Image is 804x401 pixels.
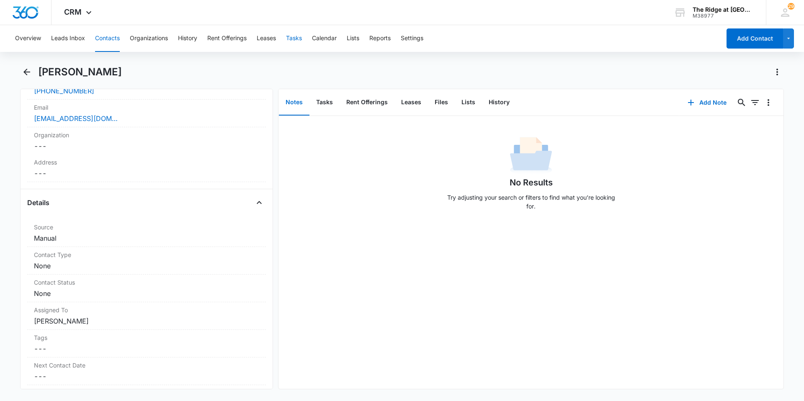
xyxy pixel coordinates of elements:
[510,134,552,176] img: No Data
[482,90,516,116] button: History
[34,250,259,259] label: Contact Type
[279,90,309,116] button: Notes
[253,196,266,209] button: Close
[34,86,94,96] a: [PHONE_NUMBER]
[34,141,259,151] dd: ---
[762,96,775,109] button: Overflow Menu
[735,96,748,109] button: Search...
[15,25,41,52] button: Overview
[64,8,82,16] span: CRM
[27,127,266,154] div: Organization---
[727,28,783,49] button: Add Contact
[34,158,259,167] label: Address
[309,90,340,116] button: Tasks
[27,219,266,247] div: SourceManual
[27,247,266,275] div: Contact TypeNone
[510,176,553,189] h1: No Results
[95,25,120,52] button: Contacts
[27,154,266,182] div: Address---
[34,316,259,326] dd: [PERSON_NAME]
[34,261,259,271] dd: None
[34,168,259,178] dd: ---
[34,306,259,314] label: Assigned To
[27,302,266,330] div: Assigned To[PERSON_NAME]
[27,330,266,357] div: Tags---
[34,344,259,354] dd: ---
[748,96,762,109] button: Filters
[770,65,784,79] button: Actions
[788,3,794,10] div: notifications count
[34,233,259,243] dd: Manual
[20,65,33,79] button: Back
[130,25,168,52] button: Organizations
[38,66,122,78] h1: [PERSON_NAME]
[51,25,85,52] button: Leads Inbox
[312,25,337,52] button: Calendar
[27,198,49,208] h4: Details
[340,90,394,116] button: Rent Offerings
[394,90,428,116] button: Leases
[34,388,259,397] label: Color Tag
[34,278,259,287] label: Contact Status
[34,288,259,298] dd: None
[788,3,794,10] span: 29
[369,25,391,52] button: Reports
[34,333,259,342] label: Tags
[27,100,266,127] div: Email[EMAIL_ADDRESS][DOMAIN_NAME]
[347,25,359,52] button: Lists
[443,193,619,211] p: Try adjusting your search or filters to find what you’re looking for.
[34,103,259,112] label: Email
[34,371,259,381] dd: ---
[34,223,259,231] label: Source
[178,25,197,52] button: History
[34,361,259,370] label: Next Contact Date
[27,357,266,385] div: Next Contact Date---
[693,13,754,19] div: account id
[679,93,735,113] button: Add Note
[27,275,266,302] div: Contact StatusNone
[428,90,455,116] button: Files
[401,25,423,52] button: Settings
[257,25,276,52] button: Leases
[286,25,302,52] button: Tasks
[207,25,247,52] button: Rent Offerings
[34,131,259,139] label: Organization
[34,113,118,123] a: [EMAIL_ADDRESS][DOMAIN_NAME]
[693,6,754,13] div: account name
[455,90,482,116] button: Lists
